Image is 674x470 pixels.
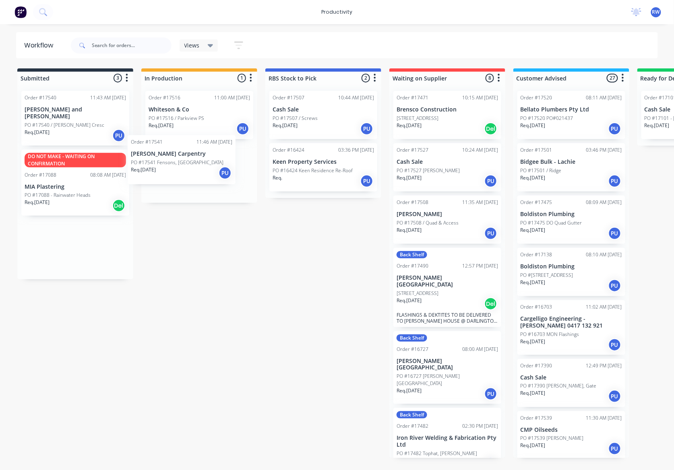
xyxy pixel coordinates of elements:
div: Workflow [24,41,57,50]
span: Views [184,41,200,49]
input: Search for orders... [92,37,172,54]
span: RW [652,8,660,16]
div: productivity [318,6,357,18]
img: Factory [14,6,27,18]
